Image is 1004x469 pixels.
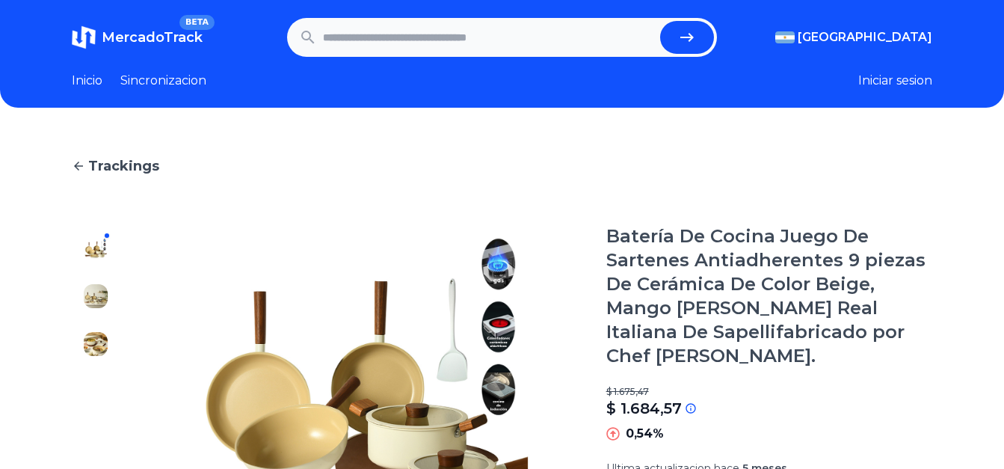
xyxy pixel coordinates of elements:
img: MercadoTrack [72,25,96,49]
p: $ 1.684,57 [606,398,682,419]
button: [GEOGRAPHIC_DATA] [775,28,932,46]
img: Batería De Cocina Juego De Sartenes Antiadherentes 9 piezas De Cerámica De Color Beige, Mango De ... [84,428,108,452]
p: $ 1.675,47 [606,386,932,398]
img: Batería De Cocina Juego De Sartenes Antiadherentes 9 piezas De Cerámica De Color Beige, Mango De ... [84,284,108,308]
h1: Batería De Cocina Juego De Sartenes Antiadherentes 9 piezas De Cerámica De Color Beige, Mango [PE... [606,224,932,368]
a: MercadoTrackBETA [72,25,203,49]
img: Argentina [775,31,795,43]
a: Sincronizacion [120,72,206,90]
button: Iniciar sesion [858,72,932,90]
span: BETA [179,15,215,30]
span: MercadoTrack [102,29,203,46]
img: Batería De Cocina Juego De Sartenes Antiadherentes 9 piezas De Cerámica De Color Beige, Mango De ... [84,236,108,260]
a: Inicio [72,72,102,90]
a: Trackings [72,156,932,177]
p: 0,54% [626,425,664,443]
span: Trackings [88,156,159,177]
img: Batería De Cocina Juego De Sartenes Antiadherentes 9 piezas De Cerámica De Color Beige, Mango De ... [84,380,108,404]
img: Batería De Cocina Juego De Sartenes Antiadherentes 9 piezas De Cerámica De Color Beige, Mango De ... [84,332,108,356]
span: [GEOGRAPHIC_DATA] [798,28,932,46]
